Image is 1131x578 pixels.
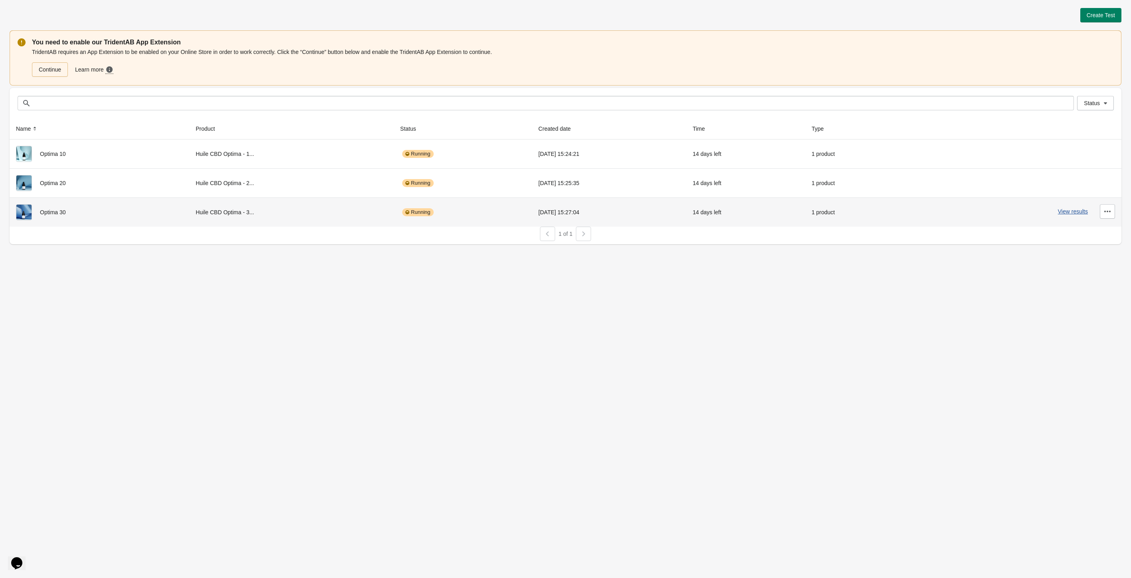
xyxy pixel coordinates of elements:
[192,122,226,136] button: Product
[196,146,387,162] div: Huile CBD Optima - 1...
[812,146,903,162] div: 1 product
[40,209,66,215] span: Optima 30
[692,146,799,162] div: 14 days left
[538,175,680,191] div: [DATE] 15:25:35
[538,146,680,162] div: [DATE] 15:24:21
[13,122,42,136] button: Name
[558,231,572,237] span: 1 of 1
[538,204,680,220] div: [DATE] 15:27:04
[1058,208,1088,215] button: View results
[397,122,427,136] button: Status
[196,204,387,220] div: Huile CBD Optima - 3...
[1087,12,1115,18] span: Create Test
[402,208,433,216] div: Running
[1080,8,1121,22] button: Create Test
[75,66,105,74] span: Learn more
[808,122,835,136] button: Type
[689,122,716,136] button: Time
[535,122,582,136] button: Created date
[402,179,433,187] div: Running
[812,175,903,191] div: 1 product
[8,546,34,570] iframe: chat widget
[72,62,118,77] a: Learn more
[40,180,66,186] span: Optima 20
[1084,100,1100,106] span: Status
[692,175,799,191] div: 14 days left
[32,38,1113,47] p: You need to enable our TridentAB App Extension
[1077,96,1114,110] button: Status
[32,62,68,77] a: Continue
[40,151,66,157] span: Optima 10
[196,175,387,191] div: Huile CBD Optima - 2...
[812,204,903,220] div: 1 product
[692,204,799,220] div: 14 days left
[32,47,1113,78] div: TridentAB requires an App Extension to be enabled on your Online Store in order to work correctly...
[402,150,433,158] div: Running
